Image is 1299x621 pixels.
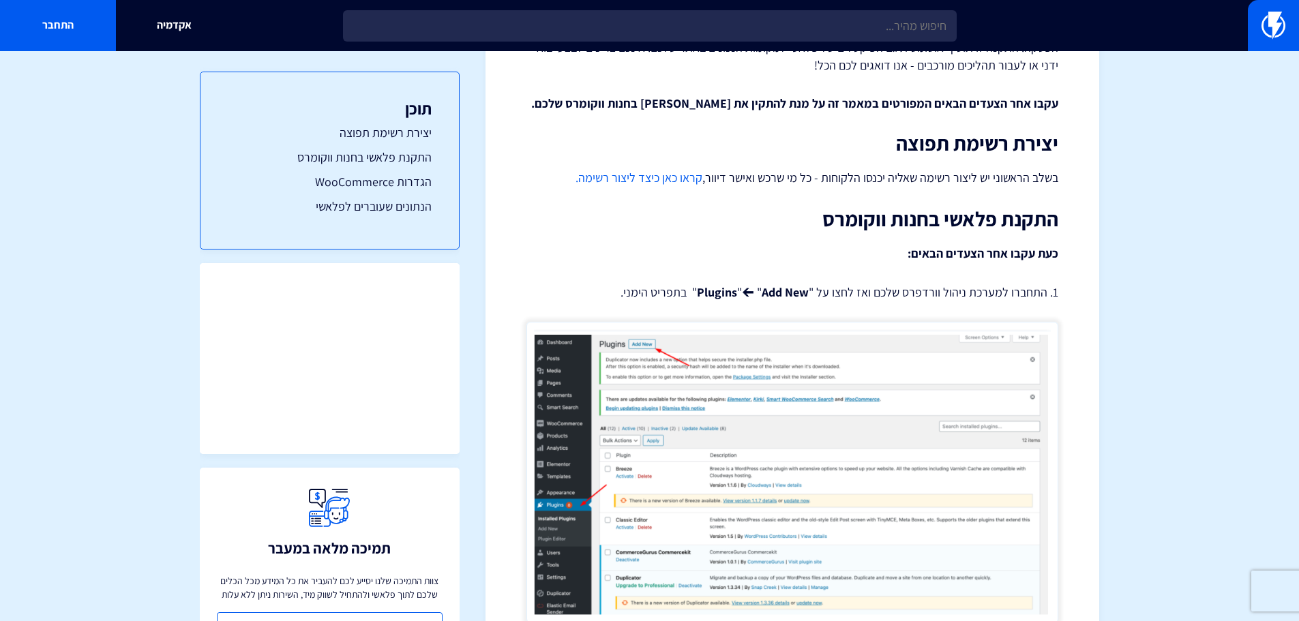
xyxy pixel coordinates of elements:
[697,284,737,300] strong: Plugins
[576,170,702,185] a: קראו כאן כיצד ליצור רשימה.
[526,168,1058,187] p: בשלב הראשוני יש ליצור רשימה שאליה יכנסו הלקוחות - כל מי שרכש ואישר דיוור,
[526,284,1058,301] p: 1. התחברו למערכת ניהול וורדפרס שלכם ואז לחצו על " "🡨 " " בתפריט הימני.
[531,95,1058,111] strong: עקבו אחר הצעדים הבאים המפורטים במאמר זה על מנת להתקין את [PERSON_NAME] בחנות ווקומרס שלכם.
[228,173,432,191] a: הגדרות WooCommerce
[268,540,391,556] h3: תמיכה מלאה במעבר
[217,574,443,601] p: צוות התמיכה שלנו יסייע לכם להעביר את כל המידע מכל הכלים שלכם לתוך פלאשי ולהתחיל לשווק מיד, השירות...
[343,10,957,42] input: חיפוש מהיר...
[228,100,432,117] h3: תוכן
[228,124,432,142] a: יצירת רשימת תפוצה
[526,208,1058,230] h2: התקנת פלאשי בחנות ווקומרס
[908,245,1058,261] strong: כעת עקבו אחר הצעדים הבאים:
[762,284,809,300] strong: Add New
[526,132,1058,155] h2: יצירת רשימת תפוצה
[228,198,432,215] a: הנתונים שעוברים לפלאשי
[228,149,432,166] a: התקנת פלאשי בחנות ווקומרס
